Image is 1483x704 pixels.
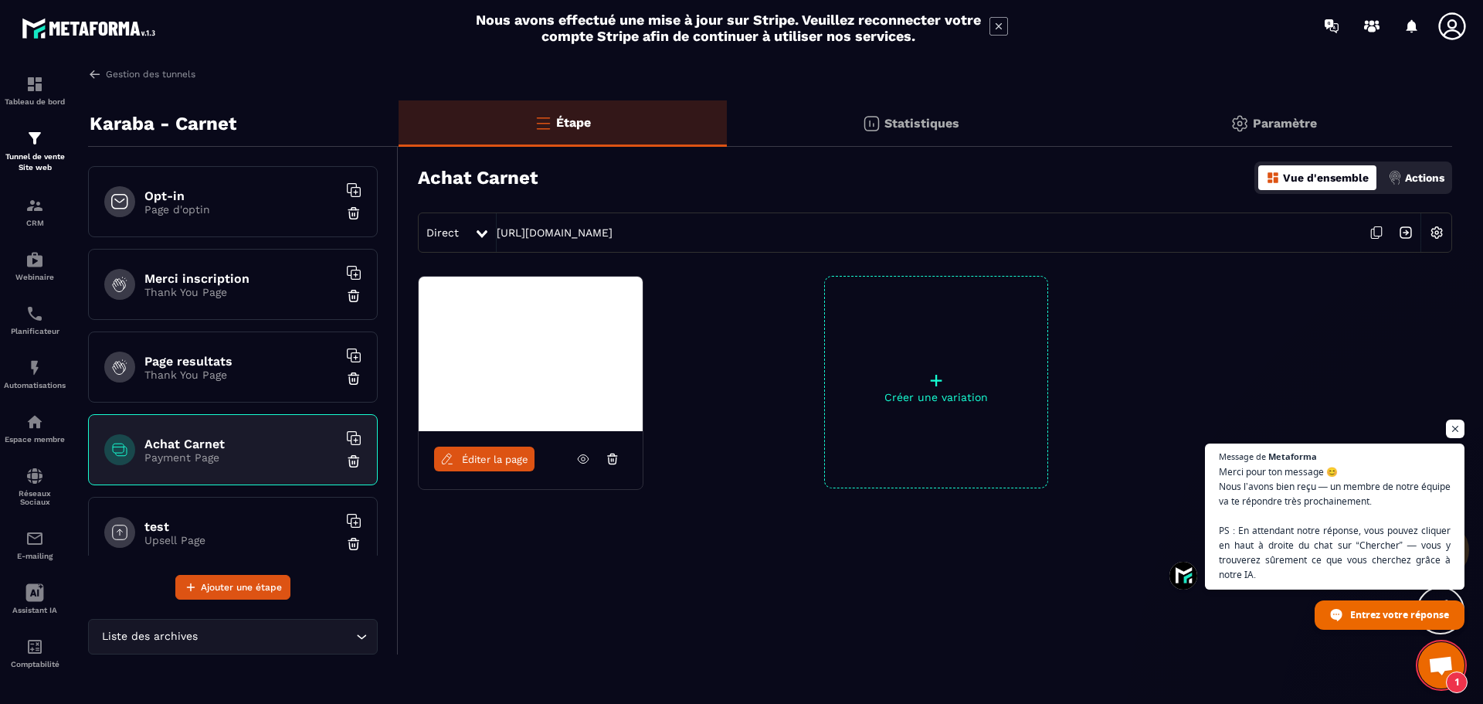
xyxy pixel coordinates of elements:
img: arrow-next.bcc2205e.svg [1391,218,1420,247]
span: Metaforma [1268,452,1317,461]
p: Espace membre [4,435,66,444]
p: Thank You Page [144,369,338,381]
img: trash [346,288,361,304]
img: stats.20deebd0.svg [862,114,881,133]
p: Automatisations [4,381,66,389]
img: setting-gr.5f69749f.svg [1230,114,1249,133]
span: Entrez votre réponse [1350,601,1449,628]
p: Tableau de bord [4,97,66,106]
p: Créer une variation [825,391,1047,403]
p: Vue d'ensemble [1283,172,1369,184]
p: Payment Page [144,451,338,464]
img: automations [25,359,44,377]
a: schedulerschedulerPlanificateur [4,293,66,347]
h3: Achat Carnet [418,167,538,189]
p: Karaba - Carnet [90,108,236,139]
p: E-mailing [4,552,66,560]
a: automationsautomationsWebinaire [4,239,66,293]
img: logo [22,14,161,43]
a: emailemailE-mailing [4,518,66,572]
img: arrow [88,67,102,81]
a: automationsautomationsEspace membre [4,401,66,455]
span: Merci pour ton message 😊 Nous l’avons bien reçu — un membre de notre équipe va te répondre très p... [1219,464,1451,582]
p: Actions [1405,172,1444,184]
a: social-networksocial-networkRéseaux Sociaux [4,455,66,518]
p: Page d'optin [144,203,338,216]
img: bars-o.4a397970.svg [534,114,552,132]
p: Planificateur [4,327,66,335]
span: Direct [426,226,459,239]
div: Ouvrir le chat [1418,642,1464,689]
h6: Merci inscription [144,271,338,286]
button: Ajouter une étape [175,575,290,600]
h6: Achat Carnet [144,437,338,451]
p: CRM [4,219,66,227]
span: Éditer la page [462,454,528,465]
p: Réseaux Sociaux [4,489,66,506]
span: Ajouter une étape [201,580,282,595]
a: automationsautomationsAutomatisations [4,347,66,401]
h2: Nous avons effectué une mise à jour sur Stripe. Veuillez reconnecter votre compte Stripe afin de ... [475,12,982,44]
img: trash [346,536,361,552]
p: Paramètre [1253,116,1317,131]
p: Comptabilité [4,660,66,668]
img: automations [25,250,44,269]
img: email [25,529,44,548]
p: Tunnel de vente Site web [4,151,66,173]
img: automations [25,413,44,431]
p: + [825,369,1047,391]
div: Search for option [88,619,378,655]
a: Gestion des tunnels [88,67,195,81]
img: trash [346,371,361,386]
p: Upsell Page [144,534,338,546]
img: image [419,277,643,431]
h6: Opt-in [144,189,338,203]
input: Search for option [201,628,352,645]
h6: Page resultats [144,354,338,369]
p: Assistant IA [4,606,66,614]
img: formation [25,196,44,215]
span: 1 [1446,672,1468,693]
a: Éditer la page [434,447,534,471]
a: Assistant IA [4,572,66,626]
img: formation [25,75,44,94]
img: dashboard-orange.40269519.svg [1266,171,1280,185]
img: scheduler [25,304,44,323]
a: formationformationTableau de bord [4,63,66,117]
img: trash [346,454,361,469]
p: Webinaire [4,273,66,281]
p: Étape [556,115,591,130]
h6: test [144,519,338,534]
p: Statistiques [884,116,959,131]
img: trash [346,206,361,221]
img: formation [25,129,44,148]
a: formationformationTunnel de vente Site web [4,117,66,185]
img: setting-w.858f3a88.svg [1422,218,1451,247]
p: Thank You Page [144,286,338,298]
a: [URL][DOMAIN_NAME] [497,226,613,239]
span: Message de [1219,452,1266,461]
a: accountantaccountantComptabilité [4,626,66,680]
span: Liste des archives [98,628,201,645]
img: actions.d6e523a2.png [1388,171,1402,185]
a: formationformationCRM [4,185,66,239]
img: accountant [25,638,44,656]
img: social-network [25,467,44,485]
